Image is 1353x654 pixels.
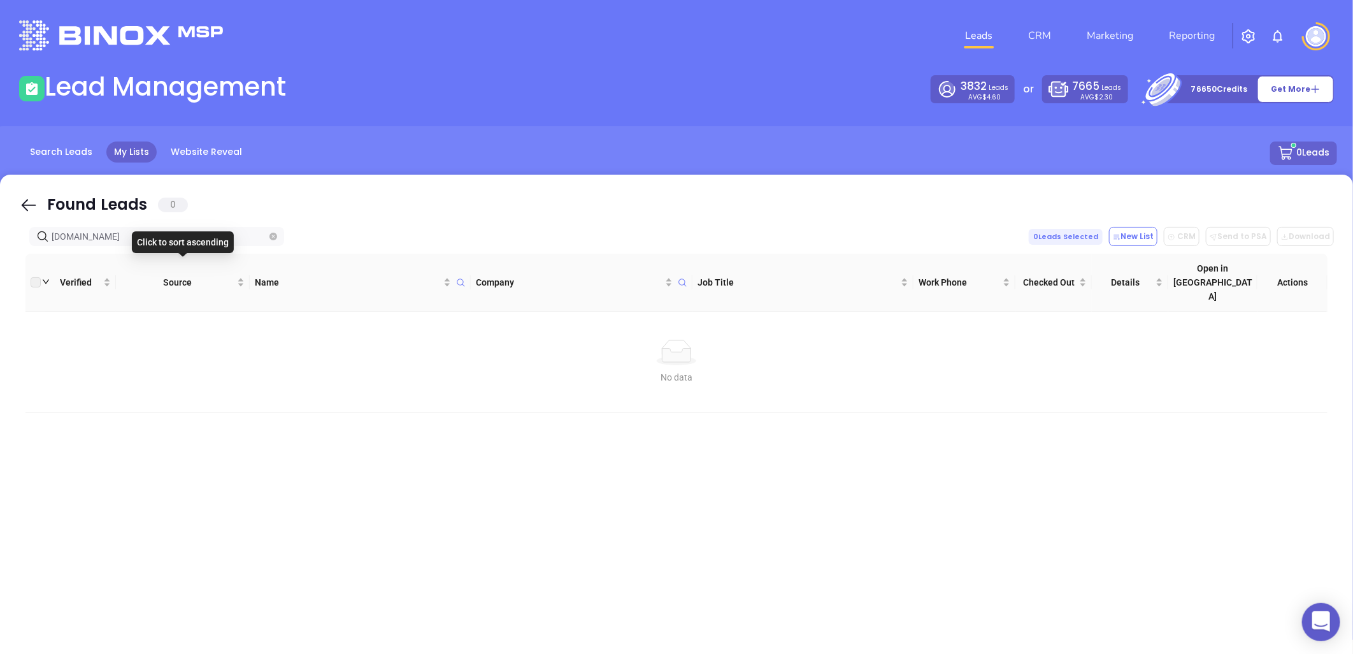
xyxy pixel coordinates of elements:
[46,254,116,312] th: Verified
[51,275,101,289] span: Verified
[471,254,692,312] th: Company
[106,142,157,163] a: My Lists
[1257,254,1328,312] th: Actions
[692,254,913,312] th: Job Title
[1109,227,1157,246] button: New List
[255,275,441,289] span: Name
[158,198,188,212] span: 0
[52,229,267,243] input: Search…
[1164,23,1220,48] a: Reporting
[1072,78,1099,94] span: 7665
[19,20,223,50] img: logo
[1270,29,1285,44] img: iconNotification
[45,71,286,102] h1: Lead Management
[1097,275,1153,289] span: Details
[1306,26,1326,47] img: user
[36,370,1317,384] div: No data
[476,275,662,289] span: Company
[22,142,100,163] a: Search Leads
[1168,254,1257,312] th: Open in [GEOGRAPHIC_DATA]
[1081,94,1113,100] p: AVG
[968,94,1001,100] p: AVG
[1164,227,1199,246] button: CRM
[1020,275,1077,289] span: Checked Out
[1015,254,1092,312] th: Checked Out
[1023,23,1056,48] a: CRM
[116,254,250,312] th: Source
[250,254,471,312] th: Name
[913,254,1015,312] th: Work Phone
[269,233,277,240] button: close-circle
[960,23,998,48] a: Leads
[1277,227,1334,246] button: Download
[163,142,250,163] a: Website Reveal
[42,278,50,286] span: down
[982,92,1001,102] span: $4.60
[1191,83,1248,96] p: 76650 Credits
[1257,76,1334,103] button: Get More
[961,78,1008,94] p: Leads
[1270,142,1337,165] button: 0Leads
[1072,78,1121,94] p: Leads
[1092,254,1168,312] th: Details
[961,78,987,94] span: 3832
[132,231,234,253] div: Click to sort ascending
[1082,23,1138,48] a: Marketing
[47,193,188,216] div: Found Leads
[1029,229,1103,245] span: 0 Leads Selected
[698,275,898,289] span: Job Title
[1206,227,1271,246] button: Send to PSA
[121,275,234,289] span: Source
[1241,29,1256,44] img: iconSetting
[919,275,1000,289] span: Work Phone
[1023,82,1034,97] p: or
[1095,92,1113,102] span: $2.30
